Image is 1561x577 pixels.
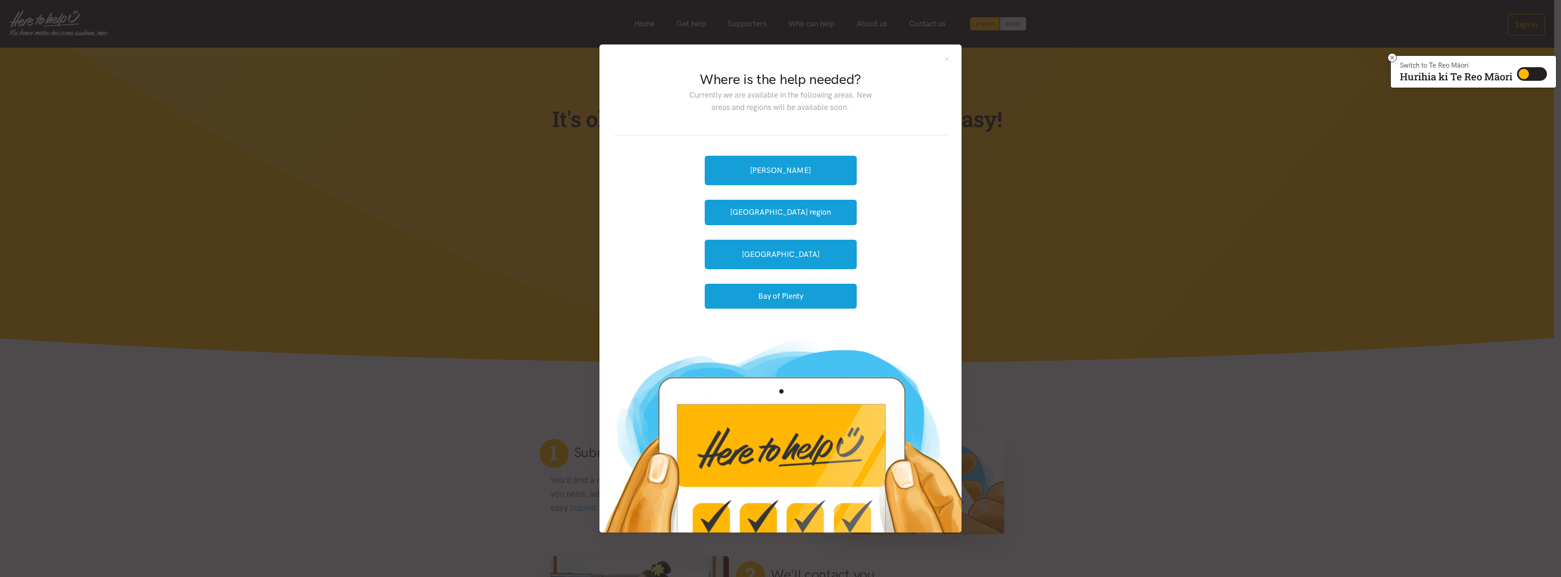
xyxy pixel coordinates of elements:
a: [PERSON_NAME] [705,156,857,185]
a: [GEOGRAPHIC_DATA] [705,240,857,269]
p: Currently we are available in the following areas. New areas and regions will be available soon. [682,89,879,113]
h2: Where is the help needed? [682,70,879,89]
button: [GEOGRAPHIC_DATA] region [705,200,857,225]
p: Hurihia ki Te Reo Māori [1400,73,1512,81]
button: Bay of Plenty [705,284,857,309]
button: Close [943,55,951,63]
p: Switch to Te Reo Māori [1400,63,1512,68]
